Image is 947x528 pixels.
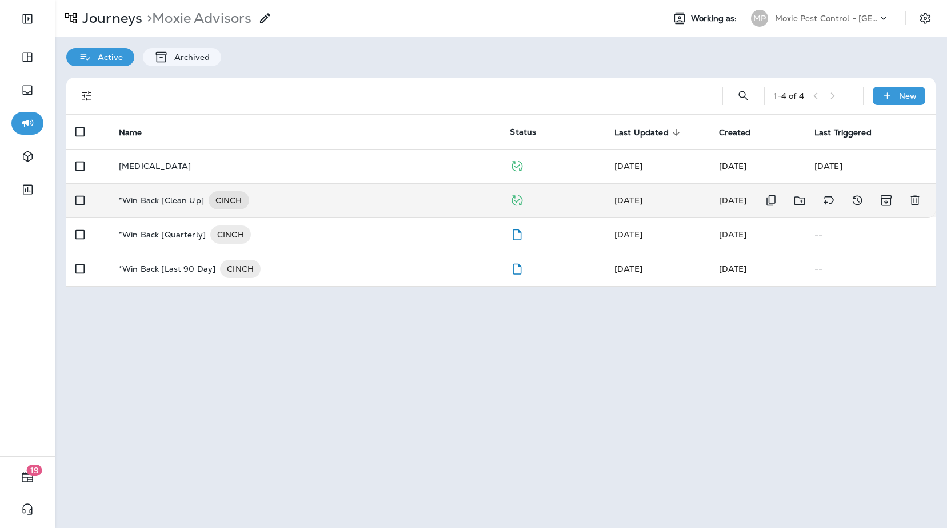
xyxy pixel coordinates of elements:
[119,162,191,171] p: [MEDICAL_DATA]
[119,128,142,138] span: Name
[814,128,872,138] span: Last Triggered
[119,191,204,209] p: *Win Back [Clean Up]
[814,264,926,273] p: --
[510,160,524,170] span: Published
[119,260,215,278] p: *Win Back [Last 90 Day]
[775,14,878,23] p: Moxie Pest Control - [GEOGRAPHIC_DATA]
[78,10,142,27] p: Journeys
[11,7,43,30] button: Expand Sidebar
[846,189,869,212] button: View Changelog
[614,127,684,138] span: Last Updated
[719,264,747,274] span: Jason Munk
[614,161,642,171] span: Sohum Berdia
[732,84,755,107] button: Search Journeys
[209,195,249,206] span: CINCH
[760,189,782,212] button: Duplicate
[814,127,886,138] span: Last Triggered
[510,194,524,204] span: Published
[614,229,642,240] span: Jason Munk
[169,53,210,62] p: Archived
[899,91,917,100] p: New
[774,91,804,100] div: 1 - 4 of 4
[11,466,43,489] button: 19
[210,229,251,240] span: CINCH
[75,84,98,107] button: Filters
[874,189,898,212] button: Archive
[719,195,747,205] span: Shannon Davis
[788,189,812,212] button: Move to folder
[614,128,669,138] span: Last Updated
[691,14,740,23] span: Working as:
[220,260,261,278] div: CINCH
[27,465,42,476] span: 19
[119,225,206,244] p: *Win Back [Quarterly]
[817,189,840,212] button: Add tags
[814,230,926,239] p: --
[614,195,642,205] span: Jason Munk
[210,225,251,244] div: CINCH
[119,127,157,138] span: Name
[614,264,642,274] span: Jason Munk
[510,228,524,239] span: Draft
[719,127,766,138] span: Created
[209,191,249,209] div: CINCH
[220,263,261,275] span: CINCH
[142,10,251,27] p: Moxie Advisors
[751,10,768,27] div: MP
[510,263,524,273] span: Draft
[915,8,936,29] button: Settings
[904,189,926,212] button: Delete
[719,229,747,240] span: Jason Munk
[719,161,747,171] span: Sohum Berdia
[510,127,536,137] span: Status
[805,149,936,183] td: [DATE]
[92,53,123,62] p: Active
[719,128,751,138] span: Created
